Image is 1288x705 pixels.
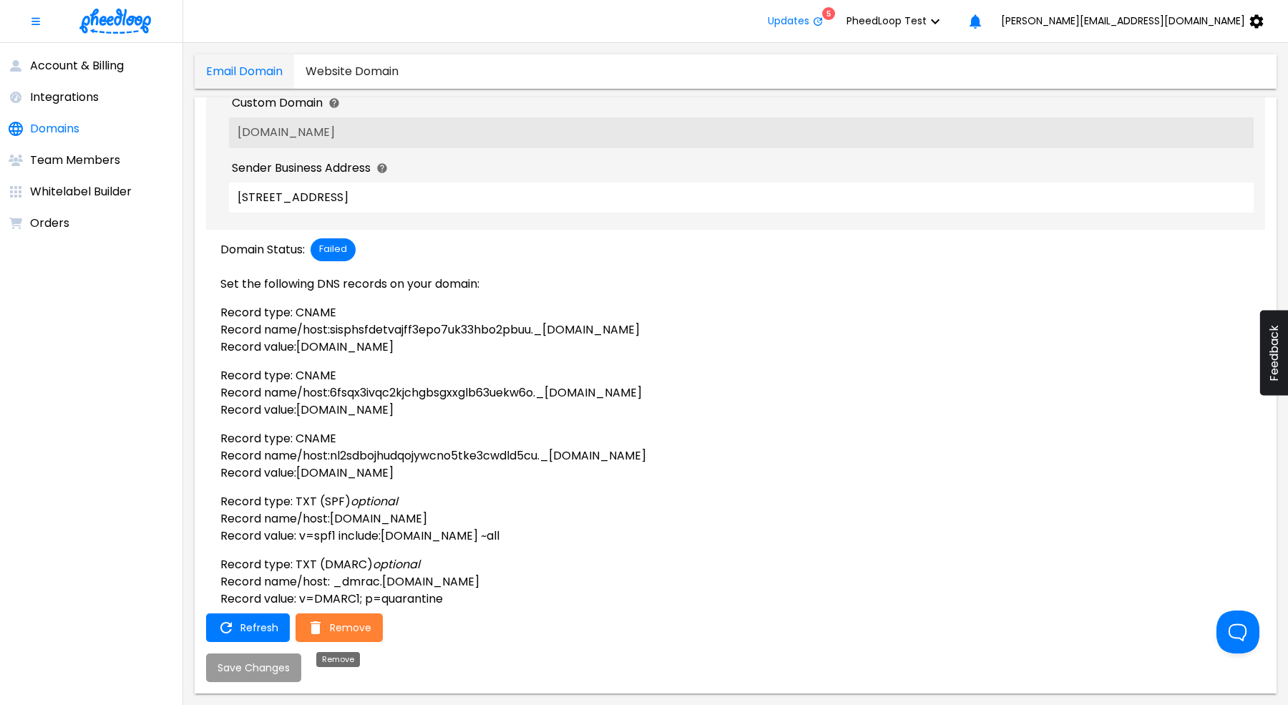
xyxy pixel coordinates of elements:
p: Record type: CNAME [220,304,1265,321]
span: Sender Business Address [232,160,371,177]
a: domains-tab-Website Domain [294,54,410,89]
button: Remove [296,613,383,642]
span: Refresh [240,622,278,633]
p: Record type: TXT (SPF) [220,493,1265,510]
p: Record name/host: 6fsqx3ivqc2kjchgbsgxxglb63uekw6o._[DOMAIN_NAME] [220,384,1265,402]
iframe: Toggle Customer Support [1216,611,1259,653]
p: Record type: CNAME [220,430,1265,447]
p: Record type: CNAME [220,367,1265,384]
p: Domains [30,120,79,137]
img: logo [79,9,151,34]
p: Record value: [DOMAIN_NAME] [220,402,1265,419]
button: Updates5 [756,7,835,36]
p: Whitelabel Builder [30,183,132,200]
div: Remove [316,652,360,667]
p: Record name/host: nl2sdbojhudqojywcno5tke3cwdld5cu._[DOMAIN_NAME] [220,447,1265,465]
div: 5 [822,7,835,20]
span: Custom Domain [232,94,323,112]
span: Remove [330,622,371,633]
span: PheedLoop Test [847,15,927,26]
span: Save Changes [218,662,290,674]
svg: Click for more info [328,97,340,109]
p: Integrations [30,89,99,106]
button: Refresh [206,613,290,642]
p: Record name/host: [DOMAIN_NAME] [220,510,1265,527]
div: domains tabs [195,54,410,89]
i: optional [373,556,420,573]
button: [PERSON_NAME][EMAIL_ADDRESS][DOMAIN_NAME] [990,7,1282,36]
button: Save Changes [206,653,301,682]
p: Record value: v=DMARC1; p=quarantine [220,590,1265,608]
p: Record value: [DOMAIN_NAME] [220,339,1265,356]
p: Team Members [30,152,120,169]
span: Updates [768,15,809,26]
p: Record value: v=spf1 include:[DOMAIN_NAME] ~all [220,527,1265,545]
p: Domain Status: [220,235,305,264]
div: Please set the DNS records below to complete your custom domain setup. [311,238,356,261]
p: Set the following DNS records on your domain: [220,270,1265,298]
a: domains-tab-Email Domain [195,54,294,89]
p: Record name/host: sisphsfdetvajff3epo7uk33hbo2pbuu._[DOMAIN_NAME] [220,321,1265,339]
p: Record value: [DOMAIN_NAME] [220,465,1265,482]
p: Account & Billing [30,57,124,74]
p: Orders [30,215,69,232]
p: Record type: TXT (DMARC) [220,556,1265,573]
svg: Click for more info [376,162,388,174]
p: Record name/host: _dmrac. [DOMAIN_NAME] [220,573,1265,590]
i: optional [351,493,398,510]
span: Failed [311,243,356,255]
span: Feedback [1267,324,1281,381]
span: [PERSON_NAME][EMAIL_ADDRESS][DOMAIN_NAME] [1001,15,1245,26]
button: PheedLoop Test [835,7,961,36]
